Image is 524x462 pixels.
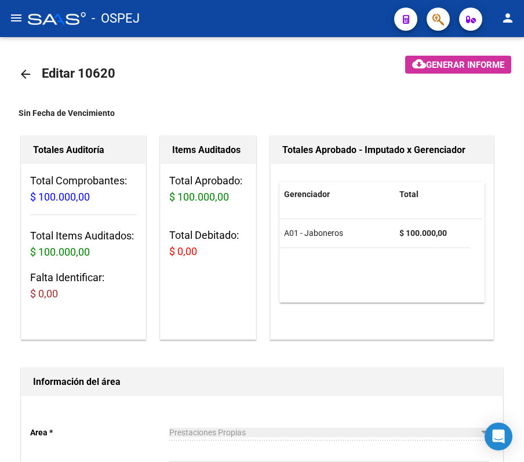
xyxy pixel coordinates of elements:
[33,373,491,391] h1: Información del área
[169,428,246,437] span: Prestaciones Propias
[19,107,505,119] div: Sin Fecha de Vencimiento
[169,227,246,260] h3: Total Debitado:
[30,228,137,260] h3: Total Items Auditados:
[399,228,447,238] strong: $ 100.000,00
[426,60,504,70] span: Generar informe
[395,182,470,207] datatable-header-cell: Total
[412,57,426,71] mat-icon: cloud_download
[169,173,246,205] h3: Total Aprobado:
[399,190,419,199] span: Total
[172,141,243,159] h1: Items Auditados
[30,246,90,258] span: $ 100.000,00
[30,270,137,302] h3: Falta Identificar:
[279,182,395,207] datatable-header-cell: Gerenciador
[92,6,140,31] span: - OSPEJ
[485,423,512,450] div: Open Intercom Messenger
[19,67,32,81] mat-icon: arrow_back
[405,56,511,74] button: Generar informe
[30,173,137,205] h3: Total Comprobantes:
[169,245,197,257] span: $ 0,00
[284,228,343,238] span: A01 - Jaboneros
[33,141,134,159] h1: Totales Auditoría
[30,288,58,300] span: $ 0,00
[42,66,115,81] span: Editar 10620
[282,141,482,159] h1: Totales Aprobado - Imputado x Gerenciador
[30,426,169,439] p: Area *
[169,191,229,203] span: $ 100.000,00
[9,11,23,25] mat-icon: menu
[284,190,330,199] span: Gerenciador
[501,11,515,25] mat-icon: person
[30,191,90,203] span: $ 100.000,00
